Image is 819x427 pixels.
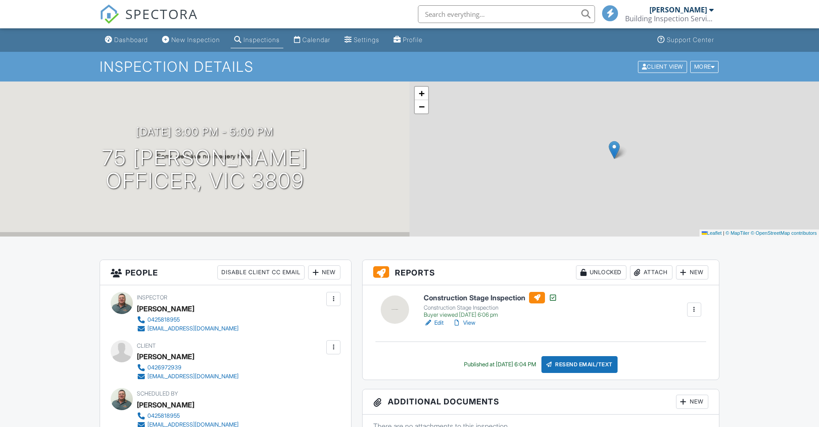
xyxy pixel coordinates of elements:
[363,260,719,285] h3: Reports
[137,302,194,315] div: [PERSON_NAME]
[137,350,194,363] div: [PERSON_NAME]
[625,14,714,23] div: Building Inspection Services
[609,141,620,159] img: Marker
[676,265,708,279] div: New
[424,318,444,327] a: Edit
[723,230,724,236] span: |
[403,36,423,43] div: Profile
[690,61,719,73] div: More
[137,342,156,349] span: Client
[137,324,239,333] a: [EMAIL_ADDRESS][DOMAIN_NAME]
[419,101,425,112] span: −
[464,361,536,368] div: Published at [DATE] 6:04 PM
[137,411,239,420] a: 0425818955
[638,61,687,73] div: Client View
[147,316,180,323] div: 0425818955
[137,390,178,397] span: Scheduled By
[137,294,167,301] span: Inspector
[147,373,239,380] div: [EMAIL_ADDRESS][DOMAIN_NAME]
[424,292,557,318] a: Construction Stage Inspection Construction Stage Inspection Buyer viewed [DATE] 6:06 pm
[125,4,198,23] span: SPECTORA
[630,265,672,279] div: Attach
[637,63,689,70] a: Client View
[147,325,239,332] div: [EMAIL_ADDRESS][DOMAIN_NAME]
[158,32,224,48] a: New Inspection
[100,260,351,285] h3: People
[424,292,557,303] h6: Construction Stage Inspection
[415,87,428,100] a: Zoom in
[649,5,707,14] div: [PERSON_NAME]
[102,146,308,193] h1: 75 [PERSON_NAME] Officer, VIC 3809
[147,412,180,419] div: 0425818955
[308,265,340,279] div: New
[302,36,330,43] div: Calendar
[137,398,194,411] div: [PERSON_NAME]
[136,126,274,138] h3: [DATE] 3:00 pm - 5:00 pm
[290,32,334,48] a: Calendar
[137,372,239,381] a: [EMAIL_ADDRESS][DOMAIN_NAME]
[676,395,708,409] div: New
[363,389,719,415] h3: Additional Documents
[114,36,148,43] div: Dashboard
[702,230,722,236] a: Leaflet
[137,363,239,372] a: 0426972939
[231,32,283,48] a: Inspections
[243,36,280,43] div: Inspections
[576,265,626,279] div: Unlocked
[654,32,718,48] a: Support Center
[751,230,817,236] a: © OpenStreetMap contributors
[452,318,475,327] a: View
[418,5,595,23] input: Search everything...
[100,4,119,24] img: The Best Home Inspection Software - Spectora
[341,32,383,48] a: Settings
[424,311,557,318] div: Buyer viewed [DATE] 6:06 pm
[217,265,305,279] div: Disable Client CC Email
[726,230,749,236] a: © MapTiler
[415,100,428,113] a: Zoom out
[101,32,151,48] a: Dashboard
[390,32,426,48] a: Profile
[171,36,220,43] div: New Inspection
[137,315,239,324] a: 0425818955
[424,304,557,311] div: Construction Stage Inspection
[100,59,719,74] h1: Inspection Details
[419,88,425,99] span: +
[667,36,714,43] div: Support Center
[354,36,379,43] div: Settings
[541,356,618,373] div: Resend Email/Text
[100,12,198,31] a: SPECTORA
[147,364,182,371] div: 0426972939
